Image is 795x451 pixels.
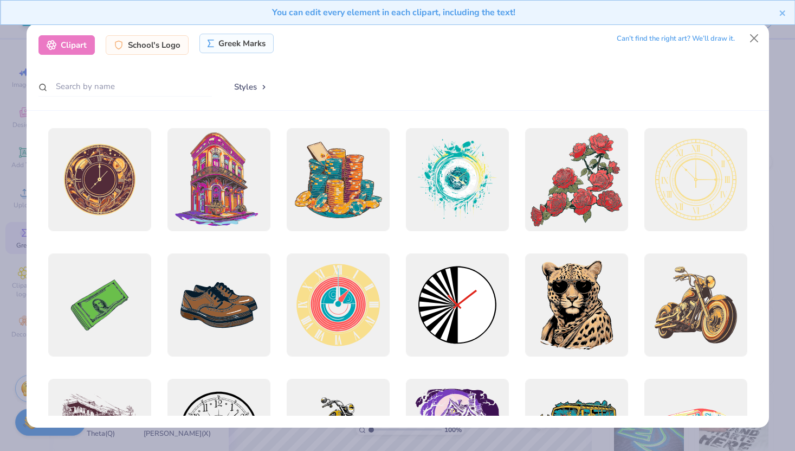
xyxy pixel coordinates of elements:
button: Close [744,28,764,48]
input: Search by name [38,77,212,97]
div: You can edit every element in each clipart, including the text! [9,6,779,19]
div: Greek Marks [199,34,274,53]
div: Clipart [38,35,95,55]
div: School's Logo [106,35,189,55]
div: Can’t find the right art? We’ll draw it. [617,29,735,48]
button: close [779,6,786,19]
button: Styles [223,77,279,97]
